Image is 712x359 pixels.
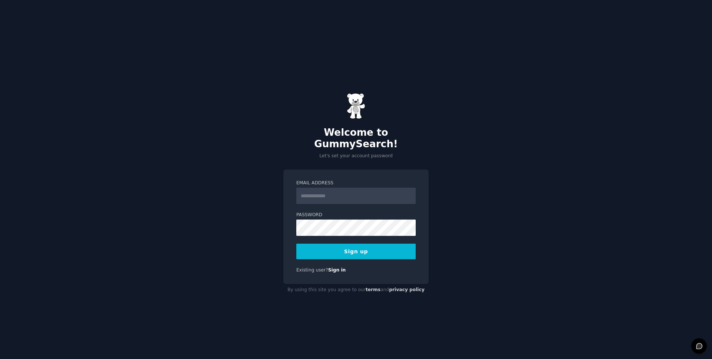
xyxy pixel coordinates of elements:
a: privacy policy [389,287,425,292]
a: terms [366,287,380,292]
div: By using this site you agree to our and [283,284,429,296]
label: Password [296,212,416,218]
span: Existing user? [296,267,328,273]
label: Email Address [296,180,416,187]
p: Let's set your account password [283,153,429,159]
h2: Welcome to GummySearch! [283,127,429,150]
a: Sign in [328,267,346,273]
button: Sign up [296,244,416,259]
img: Gummy Bear [347,93,365,119]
